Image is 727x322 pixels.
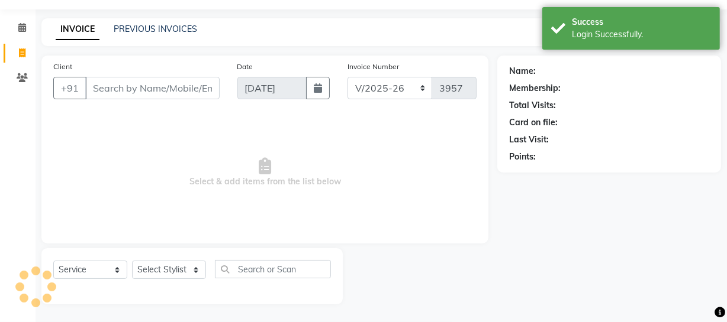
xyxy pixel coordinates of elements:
[348,61,399,72] label: Invoice Number
[53,113,477,232] span: Select & add items from the list below
[572,28,711,41] div: Login Successfully.
[114,24,197,34] a: PREVIOUS INVOICES
[509,65,536,77] div: Name:
[85,77,220,99] input: Search by Name/Mobile/Email/Code
[509,99,556,112] div: Total Visits:
[215,260,331,278] input: Search or Scan
[509,134,549,146] div: Last Visit:
[677,275,715,310] iframe: chat widget
[509,116,558,129] div: Card on file:
[53,61,72,72] label: Client
[237,61,253,72] label: Date
[572,16,711,28] div: Success
[509,151,536,163] div: Points:
[53,77,86,99] button: +91
[56,19,99,40] a: INVOICE
[509,82,561,95] div: Membership:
